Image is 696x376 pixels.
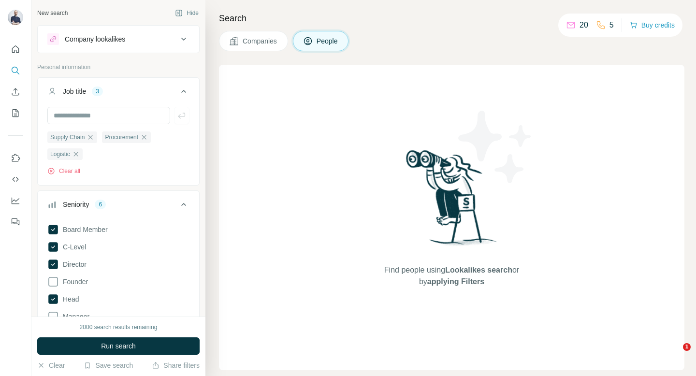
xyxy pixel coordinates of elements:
[219,12,684,25] h4: Search
[50,133,85,142] span: Supply Chain
[38,28,199,51] button: Company lookalikes
[59,277,88,287] span: Founder
[105,133,138,142] span: Procurement
[92,87,103,96] div: 3
[8,41,23,58] button: Quick start
[80,323,158,332] div: 2000 search results remaining
[8,149,23,167] button: Use Surfe on LinkedIn
[63,200,89,209] div: Seniority
[95,200,106,209] div: 6
[59,225,108,234] span: Board Member
[445,266,512,274] span: Lookalikes search
[8,104,23,122] button: My lists
[580,19,588,31] p: 20
[374,264,529,288] span: Find people using or by
[59,294,79,304] span: Head
[8,62,23,79] button: Search
[8,213,23,231] button: Feedback
[152,361,200,370] button: Share filters
[84,361,133,370] button: Save search
[243,36,278,46] span: Companies
[37,337,200,355] button: Run search
[683,343,691,351] span: 1
[630,18,675,32] button: Buy credits
[59,260,87,269] span: Director
[8,83,23,101] button: Enrich CSV
[8,192,23,209] button: Dashboard
[663,343,686,366] iframe: Intercom live chat
[37,9,68,17] div: New search
[37,63,200,72] p: Personal information
[65,34,125,44] div: Company lookalikes
[8,171,23,188] button: Use Surfe API
[59,242,86,252] span: C-Level
[427,277,484,286] span: applying Filters
[609,19,614,31] p: 5
[59,312,89,321] span: Manager
[50,150,70,159] span: Logistic
[37,361,65,370] button: Clear
[47,167,80,175] button: Clear all
[38,193,199,220] button: Seniority6
[317,36,339,46] span: People
[101,341,136,351] span: Run search
[8,10,23,25] img: Avatar
[402,147,502,255] img: Surfe Illustration - Woman searching with binoculars
[63,87,86,96] div: Job title
[452,103,539,190] img: Surfe Illustration - Stars
[38,80,199,107] button: Job title3
[168,6,205,20] button: Hide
